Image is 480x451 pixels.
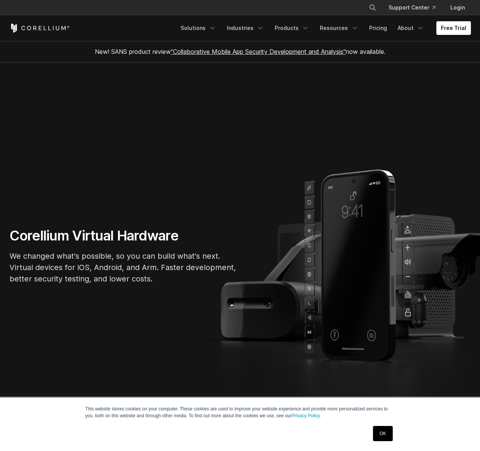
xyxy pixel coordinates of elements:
a: Support Center [382,1,441,14]
button: Search [366,1,379,14]
div: Navigation Menu [176,21,471,35]
h1: Corellium Virtual Hardware [9,227,237,244]
div: Navigation Menu [360,1,471,14]
a: Free Trial [436,21,471,35]
a: OK [373,426,392,441]
a: Products [270,21,314,35]
p: We changed what's possible, so you can build what's next. Virtual devices for iOS, Android, and A... [9,250,237,284]
a: Industries [222,21,269,35]
a: Login [444,1,471,14]
a: Solutions [176,21,221,35]
a: Privacy Policy. [292,413,321,418]
a: Pricing [365,21,392,35]
a: Resources [315,21,363,35]
a: Corellium Home [9,24,70,33]
a: About [393,21,429,35]
span: New! SANS product review now available. [95,48,386,55]
p: This website stores cookies on your computer. These cookies are used to improve your website expe... [85,405,395,419]
a: "Collaborative Mobile App Security Development and Analysis" [171,48,346,55]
